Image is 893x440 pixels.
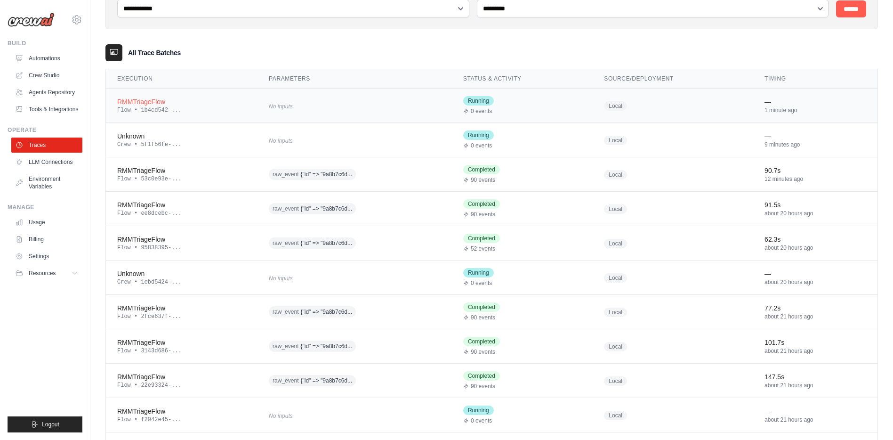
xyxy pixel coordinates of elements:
[8,204,82,211] div: Manage
[463,371,500,381] span: Completed
[11,215,82,230] a: Usage
[463,234,500,243] span: Completed
[269,409,441,422] div: No inputs
[463,406,494,415] span: Running
[106,226,877,261] tr: View details for RMMTriageFlow execution
[463,96,494,106] span: Running
[269,236,441,251] div: raw_event: {"id" => "9a8b7c6d-5e4f-3210-9876-543210987654", "data" => {"version" => "'131.0.6778....
[269,339,441,354] div: raw_event: {"id" => "9a8b7c6d-5e4f-3210-9876-543210987654", "data" => {"version" => "'131.0.6778....
[273,377,298,384] span: raw_event
[117,372,246,382] div: RMMTriageFlow
[764,269,866,278] div: —
[463,165,500,174] span: Completed
[106,364,877,398] tr: View details for RMMTriageFlow execution
[117,166,246,175] div: RMMTriageFlow
[117,382,246,389] div: Flow • 22e93324-...
[117,303,246,313] div: RMMTriageFlow
[269,374,441,388] div: raw_event: {"id" => "9a8b7c6d-5e4f-3210-9876-543210987654", "data" => {"version" => "'131.0.6778....
[764,347,866,355] div: about 21 hours ago
[604,101,627,111] span: Local
[42,421,59,428] span: Logout
[117,106,246,114] div: Flow • 1b4cd542-...
[764,338,866,347] div: 101.7s
[29,269,56,277] span: Resources
[764,175,866,183] div: 12 minutes ago
[106,192,877,226] tr: View details for RMMTriageFlow execution
[117,141,246,148] div: Crew • 5f1f56fe-...
[8,416,82,432] button: Logout
[604,308,627,317] span: Local
[117,200,246,210] div: RMMTriageFlow
[593,69,753,89] th: Source/Deployment
[106,157,877,192] tr: View details for RMMTriageFlow execution
[11,171,82,194] a: Environment Variables
[463,130,494,140] span: Running
[846,395,893,440] div: Chat Widget
[764,313,866,320] div: about 21 hours ago
[117,244,246,252] div: Flow • 95838395-...
[11,266,82,281] button: Resources
[764,244,866,252] div: about 20 hours ago
[764,131,866,141] div: —
[764,372,866,382] div: 147.5s
[604,170,627,179] span: Local
[273,239,298,247] span: raw_event
[300,377,352,384] span: {"id" => "9a8b7c6d...
[117,235,246,244] div: RMMTriageFlow
[471,417,492,424] span: 0 events
[117,407,246,416] div: RMMTriageFlow
[106,123,877,157] tr: View details for Unknown execution
[106,89,877,123] tr: View details for RMMTriageFlow execution
[764,382,866,389] div: about 21 hours ago
[300,308,352,316] span: {"id" => "9a8b7c6d...
[471,211,495,218] span: 90 events
[269,271,441,284] div: No inputs
[11,155,82,170] a: LLM Connections
[300,342,352,350] span: {"id" => "9a8b7c6d...
[11,249,82,264] a: Settings
[273,171,298,178] span: raw_event
[471,107,492,115] span: 0 events
[117,338,246,347] div: RMMTriageFlow
[471,348,495,356] span: 90 events
[463,268,494,277] span: Running
[11,51,82,66] a: Automations
[604,376,627,386] span: Local
[463,302,500,312] span: Completed
[8,126,82,134] div: Operate
[117,131,246,141] div: Unknown
[463,337,500,346] span: Completed
[128,48,181,57] h3: All Trace Batches
[471,383,495,390] span: 90 events
[604,411,627,420] span: Local
[106,69,257,89] th: Execution
[764,416,866,424] div: about 21 hours ago
[269,305,441,319] div: raw_event: {"id" => "9a8b7c6d-5e4f-3210-9876-543210987654", "data" => {"version" => "'131.0.6778....
[471,176,495,184] span: 90 events
[11,102,82,117] a: Tools & Integrations
[604,204,627,214] span: Local
[604,239,627,248] span: Local
[273,342,298,350] span: raw_event
[764,106,866,114] div: 1 minute ago
[764,166,866,175] div: 90.7s
[269,202,441,216] div: raw_event: {"id" => "9a8b7c6d-5e4f-3210-9876-543210987654", "data" => {"version" => "'131.0.6778....
[300,171,352,178] span: {"id" => "9a8b7c6d...
[764,235,866,244] div: 62.3s
[117,97,246,106] div: RMMTriageFlow
[300,239,352,247] span: {"id" => "9a8b7c6d...
[8,40,82,47] div: Build
[463,199,500,209] span: Completed
[117,416,246,424] div: Flow • f2042e45-...
[604,342,627,351] span: Local
[269,103,293,110] span: No inputs
[764,210,866,217] div: about 20 hours ago
[117,175,246,183] div: Flow • 53c0e93e-...
[117,313,246,320] div: Flow • 2fce637f-...
[300,205,352,212] span: {"id" => "9a8b7c6d...
[117,278,246,286] div: Crew • 1ebd5424-...
[117,347,246,355] div: Flow • 3143d686-...
[764,407,866,416] div: —
[269,134,441,147] div: No inputs
[269,413,293,419] span: No inputs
